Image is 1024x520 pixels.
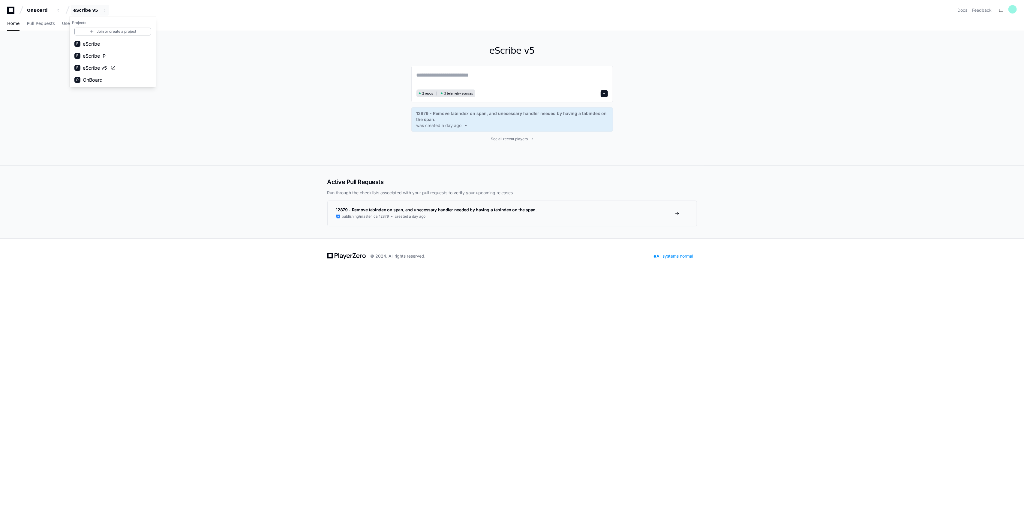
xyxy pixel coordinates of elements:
[83,76,103,83] span: OnBoard
[444,91,473,96] span: 3 telemetry sources
[83,40,100,47] span: eScribe
[342,214,389,219] span: publishing/master_ca_12879
[650,252,697,260] div: All systems normal
[27,7,53,13] div: OnBoard
[27,22,55,25] span: Pull Requests
[27,17,55,31] a: Pull Requests
[25,5,63,16] button: OnBoard
[411,137,613,141] a: See all recent players
[62,22,74,25] span: Users
[416,110,608,122] span: 12879 - Remove tabindex on span, and unecessary handler needed by having a tabindex on the span.
[416,110,608,128] a: 12879 - Remove tabindex on span, and unecessary handler needed by having a tabindex on the span.w...
[70,18,156,28] h1: Projects
[327,190,697,196] p: Run through the checklists associated with your pull requests to verify your upcoming releases.
[491,137,528,141] span: See all recent players
[7,17,20,31] a: Home
[328,201,697,226] a: 12879 - Remove tabindex on span, and unecessary handler needed by having a tabindex on the span.p...
[411,45,613,56] h1: eScribe v5
[71,5,109,16] button: eScribe v5
[74,28,151,35] a: Join or create a project
[336,207,537,212] span: 12879 - Remove tabindex on span, and unecessary handler needed by having a tabindex on the span.
[83,64,107,71] span: eScribe v5
[74,53,80,59] div: E
[972,7,992,13] button: Feedback
[74,77,80,83] div: O
[7,22,20,25] span: Home
[422,91,433,96] span: 2 repos
[73,7,99,13] div: eScribe v5
[74,65,80,71] div: E
[371,253,426,259] div: © 2024. All rights reserved.
[327,178,697,186] h2: Active Pull Requests
[83,52,106,59] span: eScribe IP
[395,214,426,219] span: created a day ago
[957,7,967,13] a: Docs
[70,17,156,87] div: OnBoard
[416,122,462,128] span: was created a day ago
[62,17,74,31] a: Users
[74,41,80,47] div: E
